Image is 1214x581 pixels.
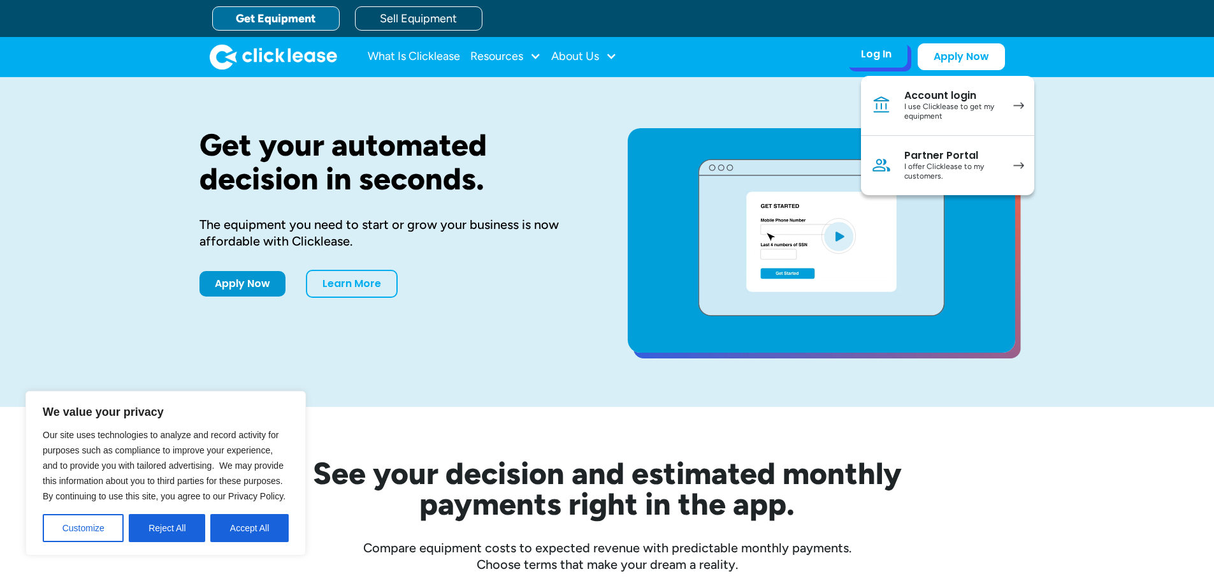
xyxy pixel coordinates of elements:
[1013,102,1024,109] img: arrow
[210,44,337,70] a: home
[861,76,1034,136] a: Account loginI use Clicklease to get my equipment
[904,149,1001,162] div: Partner Portal
[129,514,205,542] button: Reject All
[43,404,289,420] p: We value your privacy
[306,270,398,298] a: Learn More
[199,128,587,196] h1: Get your automated decision in seconds.
[821,218,856,254] img: Blue play button logo on a light blue circular background
[43,514,124,542] button: Customize
[871,95,892,115] img: Bank icon
[1013,162,1024,169] img: arrow
[250,458,964,519] h2: See your decision and estimated monthly payments right in the app.
[470,44,541,70] div: Resources
[861,136,1034,195] a: Partner PortalI offer Clicklease to my customers.
[355,6,482,31] a: Sell Equipment
[212,6,340,31] a: Get Equipment
[628,128,1015,353] a: open lightbox
[199,271,285,297] a: Apply Now
[861,76,1034,195] nav: Log In
[210,514,289,542] button: Accept All
[199,540,1015,573] div: Compare equipment costs to expected revenue with predictable monthly payments. Choose terms that ...
[551,44,617,70] div: About Us
[904,162,1001,182] div: I offer Clicklease to my customers.
[861,48,892,61] div: Log In
[25,391,306,555] div: We value your privacy
[918,43,1005,70] a: Apply Now
[210,44,337,70] img: Clicklease logo
[199,216,587,249] div: The equipment you need to start or grow your business is now affordable with Clicklease.
[871,155,892,175] img: Person icon
[904,102,1001,122] div: I use Clicklease to get my equipment
[43,430,285,501] span: Our site uses technologies to analyze and record activity for purposes such as compliance to impr...
[904,89,1001,102] div: Account login
[368,44,460,70] a: What Is Clicklease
